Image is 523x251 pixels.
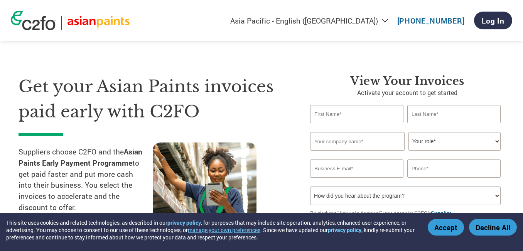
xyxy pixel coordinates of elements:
button: manage your own preferences [188,226,260,234]
a: privacy policy [167,219,201,226]
strong: Asian Paints Early Payment Programme [19,147,142,168]
a: [PHONE_NUMBER] [397,16,465,25]
a: Log In [474,12,512,29]
input: Invalid Email format [310,159,403,178]
button: Decline All [469,219,517,236]
h3: View your invoices [310,74,504,88]
input: Last Name* [407,105,501,123]
input: Phone* [407,159,501,178]
div: Invalid first name or first name is too long [310,124,403,129]
input: First Name* [310,105,403,123]
div: Invalid last name or last name is too long [407,124,501,129]
p: Suppliers choose C2FO and the to get paid faster and put more cash into their business. You selec... [19,146,153,213]
div: Inavlid Phone Number [407,178,501,183]
div: Invalid company name or company name is too long [310,151,501,156]
div: Inavlid Email Address [310,178,403,183]
p: By clicking "Activate Account" you agree to C2FO's and [310,209,504,225]
button: Accept [428,219,464,236]
img: c2fo logo [11,11,56,30]
a: privacy policy [328,226,361,234]
img: supply chain worker [153,142,256,219]
h1: Get your Asian Paints invoices paid early with C2FO [19,74,287,124]
p: Activate your account to get started [310,88,504,97]
select: Title/Role [408,132,501,151]
img: Asian Paints [67,16,130,30]
div: This site uses cookies and related technologies, as described in our , for purposes that may incl... [6,219,417,241]
input: Your company name* [310,132,405,151]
